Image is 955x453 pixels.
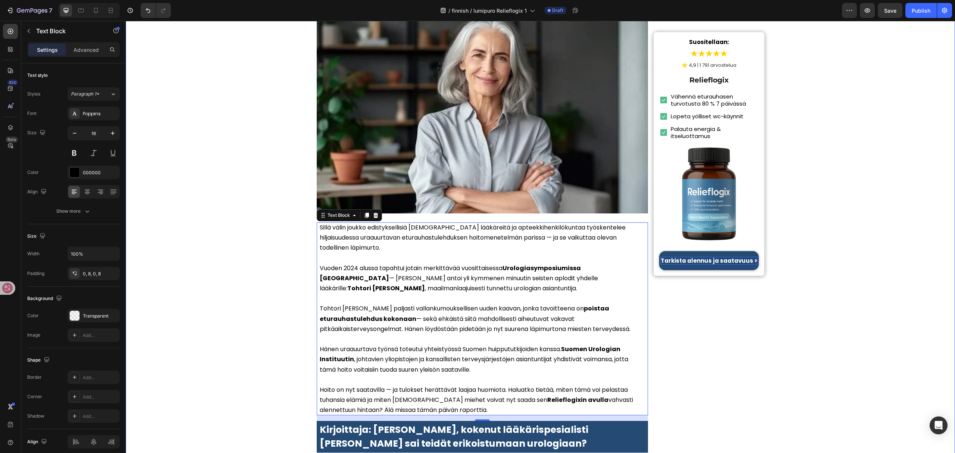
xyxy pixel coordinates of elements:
[27,187,48,197] div: Align
[422,375,483,383] strong: Relieflogixin avulla
[194,323,520,354] p: Hänen uraauurtava työnsä toteutui yhteistyössä Suomen huippututkijoiden kanssa. , johtavien yliop...
[448,7,450,15] span: /
[222,263,299,272] strong: Tohtori [PERSON_NAME]
[878,3,902,18] button: Save
[83,271,118,277] div: 0, 8, 0, 8
[83,374,118,381] div: Add...
[3,3,56,18] button: 7
[191,400,523,432] h1: Rich Text Editor. Editing area: main
[83,394,118,400] div: Add...
[27,91,40,97] div: Styles
[563,17,603,25] strong: Suositellaan:
[194,364,520,394] p: Hoito on nyt saatavilla — ja tulokset herättävät laajaa huomiota. Haluatko tietää, miten tämä voi...
[73,46,99,54] p: Advanced
[83,110,118,117] div: Poppins
[912,7,930,15] div: Publish
[194,243,455,262] strong: Urologiasymposiumissa [GEOGRAPHIC_DATA]
[194,402,463,429] strong: Kirjoittaja: [PERSON_NAME], kokenut lääkärispesialisti [PERSON_NAME] sai teidät erikoistumaan uro...
[564,55,603,63] strong: Relieflogix
[544,104,633,120] h2: Rich Text Editor. Editing area: main
[7,79,18,85] div: 450
[884,7,896,14] span: Save
[194,242,520,273] p: Vuoden 2024 alussa tapahtui jotain merkittävää vuosittaisessa — [PERSON_NAME] antoi yli kymmenen ...
[27,169,39,176] div: Color
[126,21,955,453] iframe: Design area
[565,28,602,37] img: gempages_578032762192134844-b767a10e-dd25-4eb7-921a-f46891849b88.webp
[556,41,611,47] p: ⁠⁠⁠⁠⁠⁠⁠
[68,247,119,260] input: Auto
[27,437,48,447] div: Align
[27,393,42,400] div: Corner
[194,282,520,313] p: Tohtori [PERSON_NAME] paljasti vallankumouksellisen uuden kaavan, jonka tavoitteena on — sekä ehk...
[27,312,39,319] div: Color
[534,54,632,65] p: ⁠⁠⁠⁠⁠⁠⁠
[83,332,118,339] div: Add...
[49,6,52,15] p: 7
[194,402,520,430] p: ⁠⁠⁠⁠⁠⁠⁠
[194,283,483,302] strong: poistaa eturauhastulehdus kokonaan
[544,71,633,87] h2: Rich Text Editor. Editing area: main
[27,332,40,338] div: Image
[27,128,47,138] div: Size
[555,41,611,48] h2: Rich Text Editor. Editing area: main
[535,236,632,244] strong: Tarkista alennus ja saatavuus >
[27,250,40,257] div: Width
[27,72,48,79] div: Text style
[83,413,118,420] div: Add...
[37,46,58,54] p: Settings
[545,104,632,119] p: Palauta energia & itseluottamus
[545,72,632,87] p: Vähennä eturauhasen turvotusta 80 % 7 päivässä
[556,41,611,48] span: ⭐ 4,9 | 1 791 arvostelua
[27,355,51,365] div: Shape
[533,53,633,66] h1: Rich Text Editor. Editing area: main
[533,17,633,26] h2: Rich Text Editor. Editing area: main
[27,110,37,117] div: Font
[545,92,618,99] p: Lopeta yölliset wc-käynnit
[27,270,44,277] div: Padding
[200,191,226,198] div: Text Block
[452,7,527,15] span: finnish / lumipuro Relieflogix 1
[905,3,937,18] button: Publish
[83,313,118,319] div: Transparent
[534,18,632,25] p: ⁠⁠⁠⁠⁠⁠⁠
[535,236,632,244] div: Rich Text Editor. Editing area: main
[27,413,44,419] div: Shadow
[27,204,120,218] button: Show more
[83,169,118,176] div: 000000
[552,7,563,14] span: Draft
[36,26,100,35] p: Text Block
[930,416,948,434] div: Open Intercom Messenger
[27,374,42,381] div: Border
[194,201,520,232] p: Sillä välin joukko edistyksellisiä [DEMOGRAPHIC_DATA] lääkäreitä ja apteekkihenkilökuntaa työsken...
[533,230,633,249] a: Rich Text Editor. Editing area: main
[533,124,633,223] img: gempages_578032762192134844-ad8fed41-9459-4d11-b2f8-1087d7021377.png
[6,137,18,143] div: Beta
[27,294,63,304] div: Background
[71,91,99,97] span: Paragraph 1*
[56,207,91,215] div: Show more
[191,201,523,394] div: Rich Text Editor. Editing area: main
[544,91,619,100] h2: Rich Text Editor. Editing area: main
[141,3,171,18] div: Undo/Redo
[27,231,47,241] div: Size
[68,87,120,101] button: Paragraph 1*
